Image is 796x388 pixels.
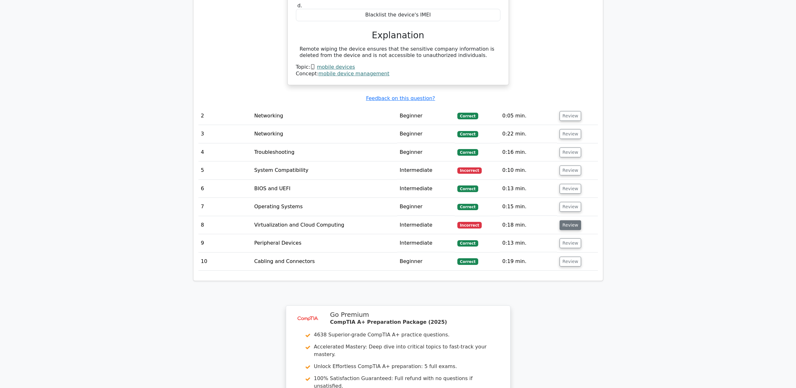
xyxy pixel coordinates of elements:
td: 0:19 min. [500,253,557,271]
td: 4 [198,143,252,161]
td: BIOS and UEFI [252,180,397,198]
td: Beginner [397,143,455,161]
div: Topic: [296,64,500,71]
td: 9 [198,234,252,252]
a: Feedback on this question? [366,95,435,101]
span: Correct [457,131,478,137]
td: Networking [252,107,397,125]
td: Intermediate [397,161,455,179]
td: System Compatibility [252,161,397,179]
td: Beginner [397,253,455,271]
span: Incorrect [457,222,482,228]
td: 6 [198,180,252,198]
h3: Explanation [300,30,497,41]
span: Incorrect [457,167,482,174]
div: Blacklist the device's IMEI [296,9,500,21]
td: Virtualization and Cloud Computing [252,216,397,234]
td: 10 [198,253,252,271]
button: Review [560,111,581,121]
button: Review [560,257,581,266]
td: Intermediate [397,234,455,252]
td: 2 [198,107,252,125]
td: 0:13 min. [500,180,557,198]
td: Troubleshooting [252,143,397,161]
td: 0:15 min. [500,198,557,216]
td: Operating Systems [252,198,397,216]
span: Correct [457,240,478,247]
td: Beginner [397,107,455,125]
td: 3 [198,125,252,143]
button: Review [560,166,581,175]
td: Beginner [397,198,455,216]
span: Correct [457,185,478,192]
div: Remote wiping the device ensures that the sensitive company information is deleted from the devic... [300,46,497,59]
button: Review [560,129,581,139]
td: 7 [198,198,252,216]
td: Intermediate [397,180,455,198]
td: 0:13 min. [500,234,557,252]
span: Correct [457,149,478,155]
span: Correct [457,258,478,265]
td: 0:16 min. [500,143,557,161]
button: Review [560,184,581,194]
td: Beginner [397,125,455,143]
td: Networking [252,125,397,143]
div: Concept: [296,71,500,77]
button: Review [560,220,581,230]
td: Intermediate [397,216,455,234]
a: mobile device management [318,71,389,77]
td: Peripheral Devices [252,234,397,252]
td: 5 [198,161,252,179]
td: 0:10 min. [500,161,557,179]
td: Cabling and Connectors [252,253,397,271]
span: Correct [457,204,478,210]
td: 0:22 min. [500,125,557,143]
span: Correct [457,113,478,119]
td: 8 [198,216,252,234]
button: Review [560,202,581,212]
button: Review [560,238,581,248]
span: d. [298,3,302,9]
button: Review [560,147,581,157]
td: 0:05 min. [500,107,557,125]
a: mobile devices [317,64,355,70]
td: 0:18 min. [500,216,557,234]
